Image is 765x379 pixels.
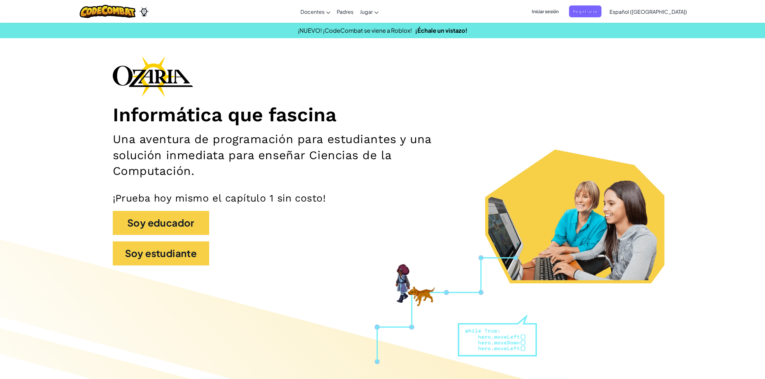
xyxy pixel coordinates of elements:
span: Español ([GEOGRAPHIC_DATA]) [609,8,687,15]
span: ¡NUEVO! ¡CodeCombat se viene a Roblox! [298,27,412,34]
span: Jugar [360,8,373,15]
button: Soy educador [113,211,209,235]
a: Padres [334,3,357,20]
img: Ozaria branding logo [113,56,193,97]
button: Iniciar sesión [528,5,563,17]
a: Español ([GEOGRAPHIC_DATA]) [606,3,690,20]
img: CodeCombat logo [80,5,136,18]
p: ¡Prueba hoy mismo el capítulo 1 sin costo! [113,192,653,204]
button: Soy estudiante [113,241,209,265]
a: ¡Échale un vistazo! [415,27,467,34]
button: Registrarse [569,5,601,17]
a: Jugar [357,3,382,20]
a: Docentes [297,3,334,20]
h2: Una aventura de programación para estudiantes y una solución inmediata para enseñar Ciencias de l... [113,131,475,179]
h1: Informática que fascina [113,103,653,127]
img: Ozaria [139,7,149,16]
span: Docentes [300,8,325,15]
